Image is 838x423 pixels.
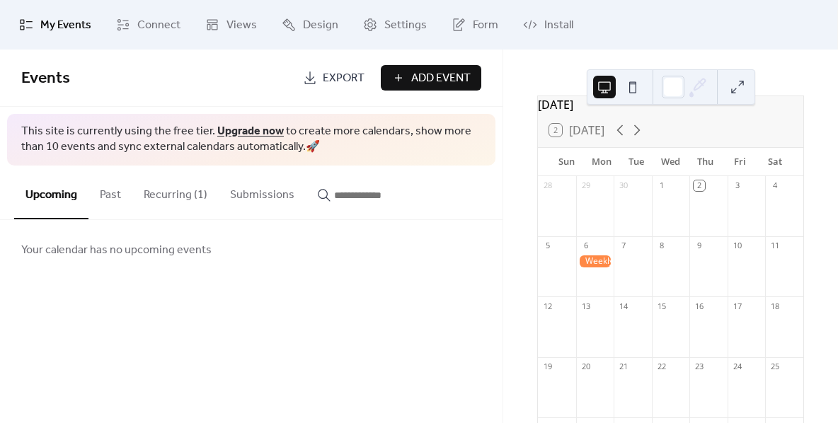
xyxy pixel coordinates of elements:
[618,301,628,311] div: 14
[226,17,257,34] span: Views
[580,361,591,372] div: 20
[580,180,591,191] div: 29
[656,241,667,251] div: 8
[21,124,481,156] span: This site is currently using the free tier. to create more calendars, show more than 10 events an...
[732,361,742,372] div: 24
[732,241,742,251] div: 10
[542,180,553,191] div: 28
[512,6,584,44] a: Install
[323,70,365,87] span: Export
[619,148,653,176] div: Tue
[653,148,688,176] div: Wed
[549,148,584,176] div: Sun
[292,65,375,91] a: Export
[732,301,742,311] div: 17
[137,17,180,34] span: Connect
[14,166,88,219] button: Upcoming
[769,301,780,311] div: 18
[40,17,91,34] span: My Events
[88,166,132,218] button: Past
[580,301,591,311] div: 13
[694,301,704,311] div: 16
[580,241,591,251] div: 6
[723,148,757,176] div: Fri
[694,241,704,251] div: 9
[656,361,667,372] div: 22
[656,301,667,311] div: 15
[694,361,704,372] div: 23
[538,96,803,113] div: [DATE]
[21,242,212,259] span: Your calendar has no upcoming events
[441,6,509,44] a: Form
[542,301,553,311] div: 12
[271,6,349,44] a: Design
[544,17,573,34] span: Install
[303,17,338,34] span: Design
[352,6,437,44] a: Settings
[769,361,780,372] div: 25
[381,65,481,91] button: Add Event
[384,17,427,34] span: Settings
[769,241,780,251] div: 11
[105,6,191,44] a: Connect
[694,180,704,191] div: 2
[411,70,471,87] span: Add Event
[618,241,628,251] div: 7
[542,361,553,372] div: 19
[542,241,553,251] div: 5
[618,180,628,191] div: 30
[757,148,792,176] div: Sat
[195,6,268,44] a: Views
[576,255,614,267] div: Weekly Journal Prompt!
[688,148,723,176] div: Thu
[219,166,306,218] button: Submissions
[732,180,742,191] div: 3
[132,166,219,218] button: Recurring (1)
[656,180,667,191] div: 1
[769,180,780,191] div: 4
[584,148,619,176] div: Mon
[21,63,70,94] span: Events
[217,120,284,142] a: Upgrade now
[473,17,498,34] span: Form
[8,6,102,44] a: My Events
[618,361,628,372] div: 21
